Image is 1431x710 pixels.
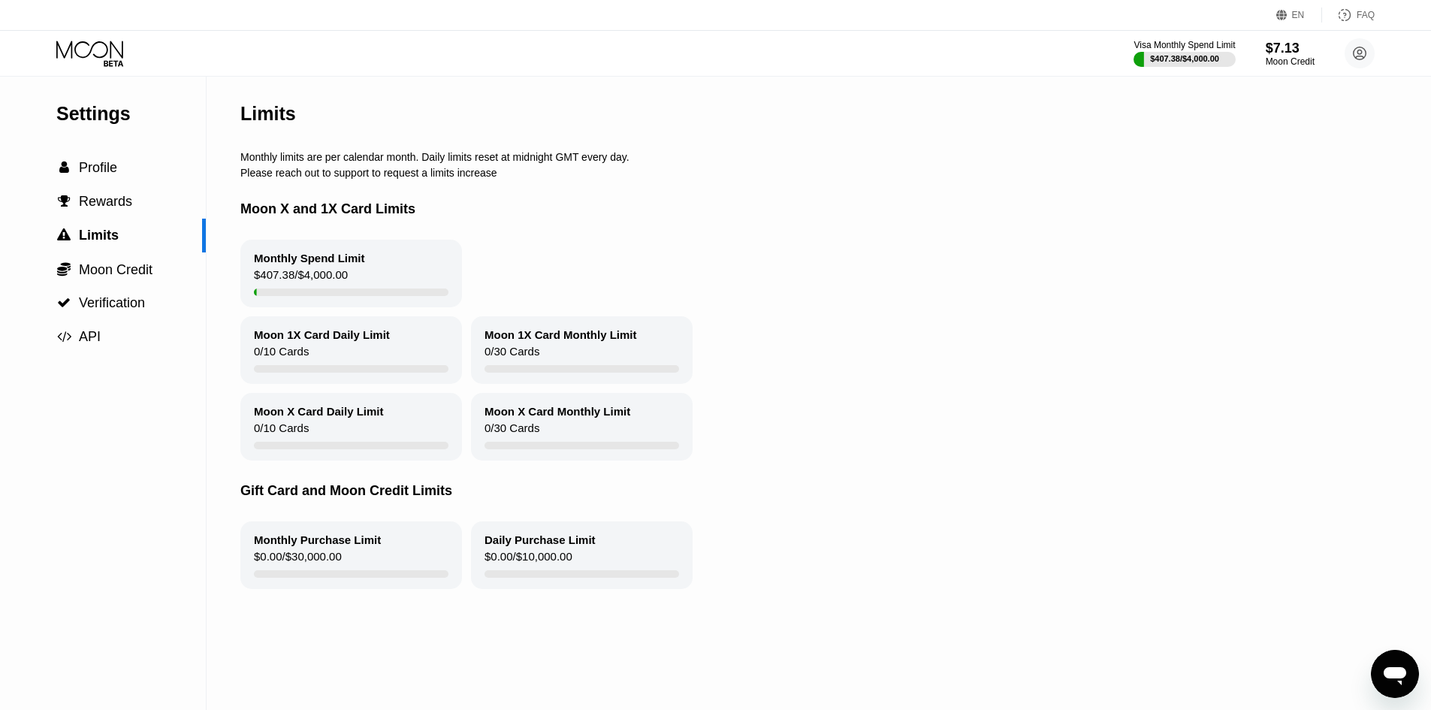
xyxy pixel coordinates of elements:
[485,328,637,341] div: Moon 1X Card Monthly Limit
[254,550,342,570] div: $0.00 / $30,000.00
[1276,8,1322,23] div: EN
[1357,10,1375,20] div: FAQ
[1292,10,1305,20] div: EN
[79,262,152,277] span: Moon Credit
[57,228,71,242] span: 
[240,461,1385,521] div: Gift Card and Moon Credit Limits
[485,405,630,418] div: Moon X Card Monthly Limit
[57,261,71,276] span: 
[1134,40,1235,67] div: Visa Monthly Spend Limit$407.38/$4,000.00
[254,421,309,442] div: 0 / 10 Cards
[485,533,596,546] div: Daily Purchase Limit
[56,195,71,208] div: 
[56,261,71,276] div: 
[56,296,71,310] div: 
[1371,650,1419,698] iframe: Knapp för att öppna meddelandefönstret
[254,405,384,418] div: Moon X Card Daily Limit
[79,194,132,209] span: Rewards
[254,268,348,289] div: $407.38 / $4,000.00
[485,345,539,365] div: 0 / 30 Cards
[1150,54,1219,63] div: $407.38 / $4,000.00
[57,330,71,343] span: 
[254,252,365,264] div: Monthly Spend Limit
[254,328,390,341] div: Moon 1X Card Daily Limit
[79,160,117,175] span: Profile
[59,161,69,174] span: 
[485,421,539,442] div: 0 / 30 Cards
[1134,40,1235,50] div: Visa Monthly Spend Limit
[56,228,71,242] div: 
[56,330,71,343] div: 
[240,151,1385,163] div: Monthly limits are per calendar month. Daily limits reset at midnight GMT every day.
[485,550,572,570] div: $0.00 / $10,000.00
[79,228,119,243] span: Limits
[79,295,145,310] span: Verification
[56,103,206,125] div: Settings
[1266,41,1315,67] div: $7.13Moon Credit
[240,179,1385,240] div: Moon X and 1X Card Limits
[254,345,309,365] div: 0 / 10 Cards
[254,533,381,546] div: Monthly Purchase Limit
[240,167,1385,179] div: Please reach out to support to request a limits increase
[240,103,296,125] div: Limits
[58,195,71,208] span: 
[1266,56,1315,67] div: Moon Credit
[1266,41,1315,56] div: $7.13
[57,296,71,310] span: 
[1322,8,1375,23] div: FAQ
[56,161,71,174] div: 
[79,329,101,344] span: API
